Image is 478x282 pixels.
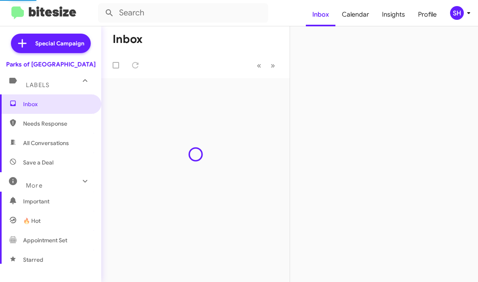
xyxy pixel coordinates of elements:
span: Inbox [23,100,92,108]
span: Appointment Set [23,236,67,244]
nav: Page navigation example [252,57,280,74]
span: Labels [26,81,49,89]
a: Calendar [335,3,376,26]
span: Needs Response [23,120,92,128]
span: All Conversations [23,139,69,147]
a: Insights [376,3,412,26]
h1: Inbox [113,33,143,46]
a: Profile [412,3,443,26]
a: Inbox [306,3,335,26]
span: Important [23,197,92,205]
span: Special Campaign [35,39,84,47]
div: SH [450,6,464,20]
input: Search [98,3,268,23]
span: « [257,60,261,70]
span: Save a Deal [23,158,53,167]
span: Starred [23,256,43,264]
div: Parks of [GEOGRAPHIC_DATA] [6,60,96,68]
span: 🔥 Hot [23,217,41,225]
a: Special Campaign [11,34,91,53]
span: » [271,60,275,70]
button: Previous [252,57,266,74]
button: Next [266,57,280,74]
span: More [26,182,43,189]
button: SH [443,6,469,20]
